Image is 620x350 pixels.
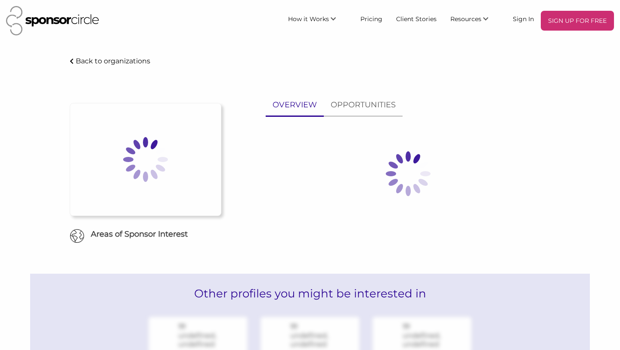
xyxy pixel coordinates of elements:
[76,57,150,65] p: Back to organizations
[443,11,506,31] li: Resources
[70,229,84,244] img: Globe Icon
[6,6,99,35] img: Sponsor Circle Logo
[506,11,541,26] a: Sign In
[389,11,443,26] a: Client Stories
[450,15,481,23] span: Resources
[544,14,611,27] p: SIGN UP FOR FREE
[353,11,389,26] a: Pricing
[63,229,228,240] h6: Areas of Sponsor Interest
[288,15,329,23] span: How it Works
[331,99,396,111] p: OPPORTUNITIES
[102,116,189,203] img: Loading spinner
[365,131,451,217] img: Loading spinner
[281,11,353,31] li: How it Works
[273,99,317,111] p: OVERVIEW
[30,274,590,313] h2: Other profiles you might be interested in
